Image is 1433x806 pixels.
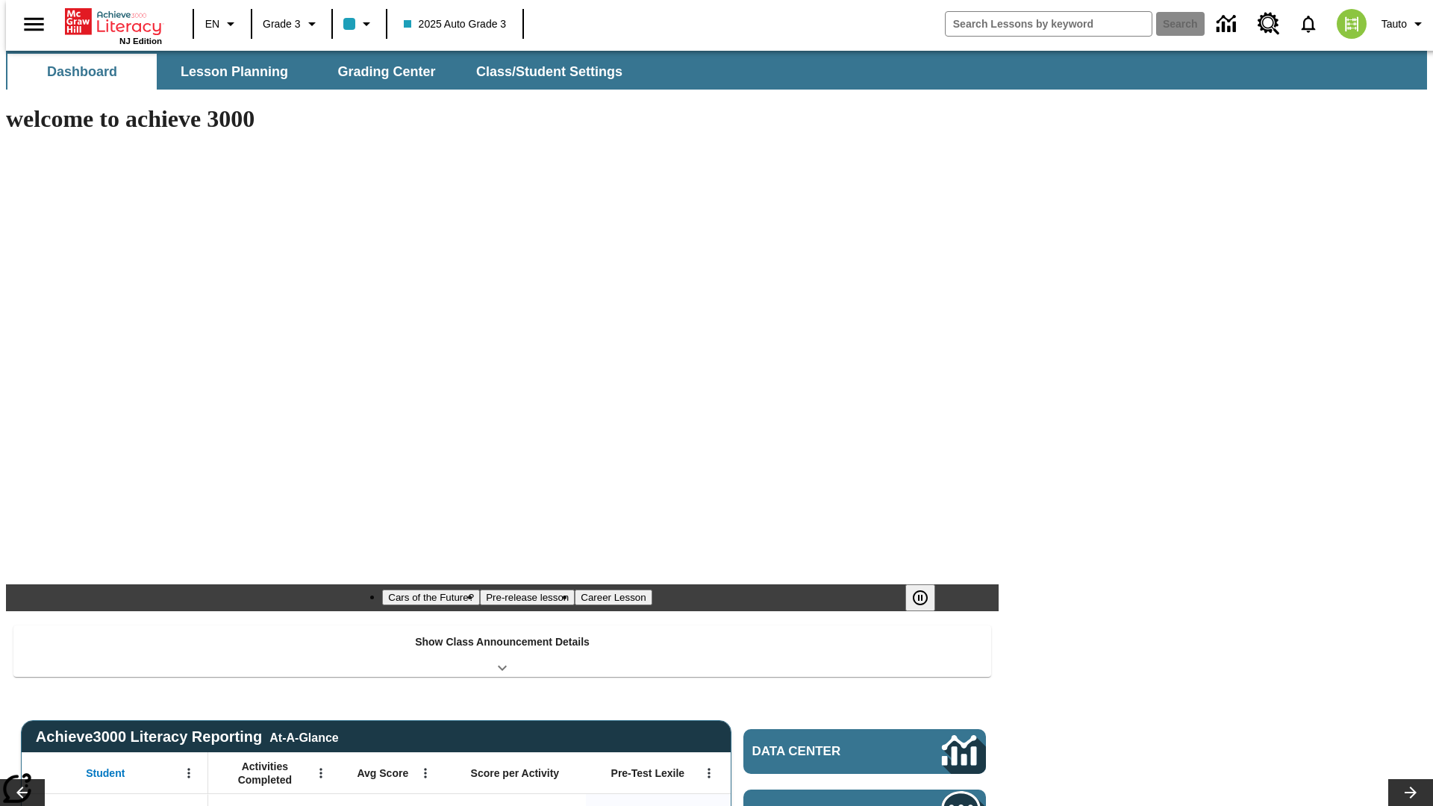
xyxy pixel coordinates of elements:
a: Resource Center, Will open in new tab [1249,4,1289,44]
span: 2025 Auto Grade 3 [404,16,507,32]
button: Class color is light blue. Change class color [337,10,381,37]
a: Data Center [743,729,986,774]
span: EN [205,16,219,32]
span: Activities Completed [216,760,314,787]
input: search field [946,12,1152,36]
button: Language: EN, Select a language [199,10,246,37]
a: Home [65,7,162,37]
button: Select a new avatar [1328,4,1376,43]
span: Grade 3 [263,16,301,32]
button: Dashboard [7,54,157,90]
span: Class/Student Settings [476,63,622,81]
a: Data Center [1208,4,1249,45]
div: Show Class Announcement Details [13,625,991,677]
button: Open Menu [178,762,200,784]
span: Pre-Test Lexile [611,766,685,780]
span: Tauto [1382,16,1407,32]
span: NJ Edition [119,37,162,46]
button: Open Menu [414,762,437,784]
span: Data Center [752,744,892,759]
button: Slide 1 Cars of the Future? [382,590,480,605]
a: Notifications [1289,4,1328,43]
span: Lesson Planning [181,63,288,81]
button: Lesson Planning [160,54,309,90]
span: Dashboard [47,63,117,81]
button: Class/Student Settings [464,54,634,90]
button: Grading Center [312,54,461,90]
button: Profile/Settings [1376,10,1433,37]
h1: welcome to achieve 3000 [6,105,999,133]
button: Open Menu [310,762,332,784]
span: Student [86,766,125,780]
button: Slide 3 Career Lesson [575,590,652,605]
button: Open Menu [698,762,720,784]
button: Open side menu [12,2,56,46]
button: Slide 2 Pre-release lesson [480,590,575,605]
p: Show Class Announcement Details [415,634,590,650]
span: Achieve3000 Literacy Reporting [36,728,339,746]
span: Grading Center [337,63,435,81]
div: Pause [905,584,950,611]
span: Avg Score [357,766,408,780]
button: Grade: Grade 3, Select a grade [257,10,327,37]
div: SubNavbar [6,51,1427,90]
img: avatar image [1337,9,1367,39]
button: Pause [905,584,935,611]
div: SubNavbar [6,54,636,90]
div: At-A-Glance [269,728,338,745]
div: Home [65,5,162,46]
span: Score per Activity [471,766,560,780]
button: Lesson carousel, Next [1388,779,1433,806]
